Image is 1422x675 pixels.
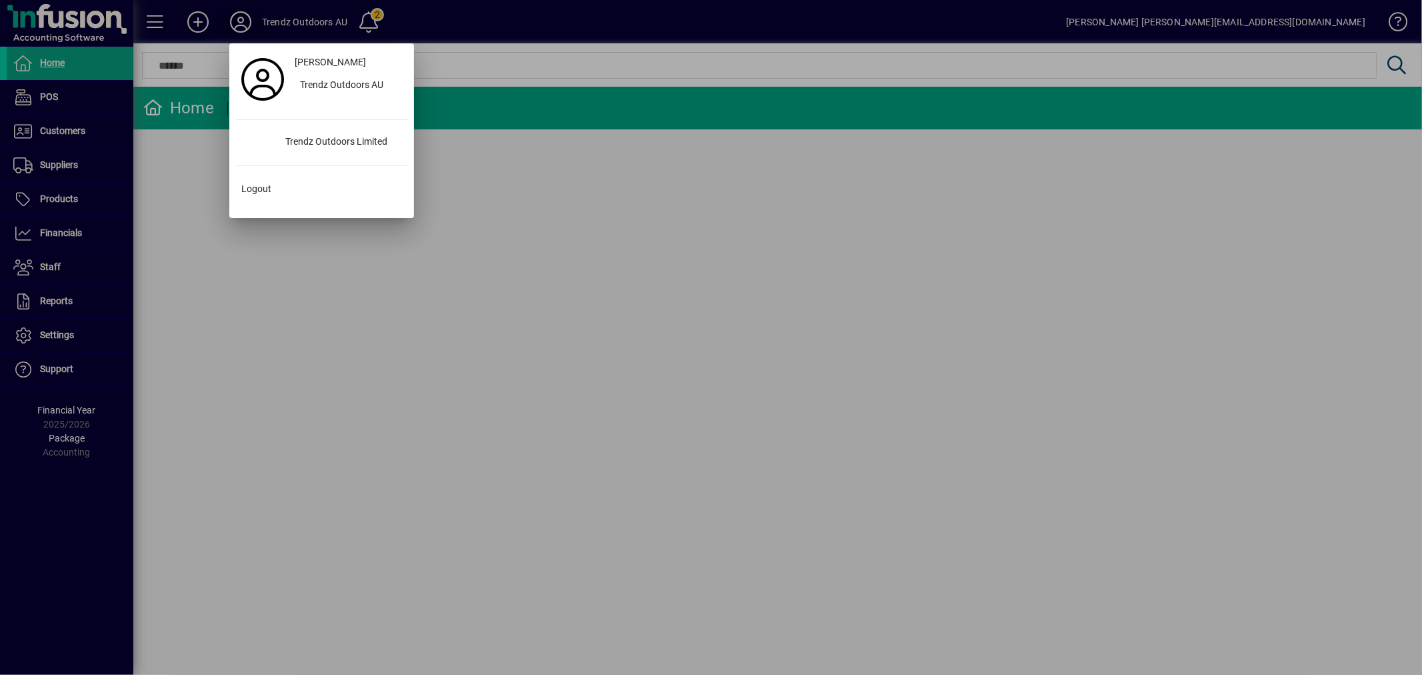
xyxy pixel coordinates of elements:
button: Trendz Outdoors Limited [236,131,407,155]
button: Logout [236,177,407,201]
a: Profile [236,67,289,91]
span: [PERSON_NAME] [295,55,366,69]
button: Trendz Outdoors AU [289,74,407,98]
div: Trendz Outdoors Limited [275,131,407,155]
span: Logout [241,182,271,196]
a: [PERSON_NAME] [289,50,407,74]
